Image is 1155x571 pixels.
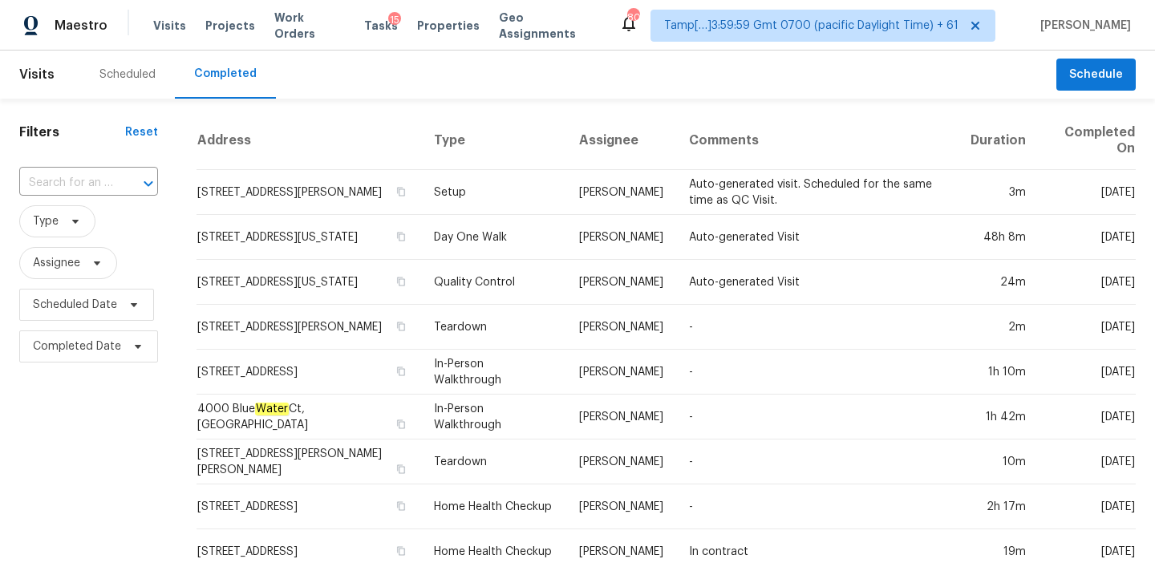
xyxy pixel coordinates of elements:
[137,172,160,195] button: Open
[958,170,1039,215] td: 3m
[1039,111,1136,170] th: Completed On
[388,12,401,28] div: 15
[1056,59,1136,91] button: Schedule
[394,364,408,379] button: Copy Address
[194,66,257,82] div: Completed
[1039,439,1136,484] td: [DATE]
[19,57,55,92] span: Visits
[958,350,1039,395] td: 1h 10m
[1039,484,1136,529] td: [DATE]
[958,395,1039,439] td: 1h 42m
[33,255,80,271] span: Assignee
[958,260,1039,305] td: 24m
[676,350,958,395] td: -
[394,417,408,431] button: Copy Address
[197,350,421,395] td: [STREET_ADDRESS]
[417,18,480,34] span: Properties
[566,439,676,484] td: [PERSON_NAME]
[421,439,566,484] td: Teardown
[566,111,676,170] th: Assignee
[676,395,958,439] td: -
[125,124,158,140] div: Reset
[566,215,676,260] td: [PERSON_NAME]
[1039,350,1136,395] td: [DATE]
[153,18,186,34] span: Visits
[566,305,676,350] td: [PERSON_NAME]
[421,305,566,350] td: Teardown
[197,260,421,305] td: [STREET_ADDRESS][US_STATE]
[421,170,566,215] td: Setup
[664,18,958,34] span: Tamp[…]3:59:59 Gmt 0700 (pacific Daylight Time) + 61
[958,215,1039,260] td: 48h 8m
[421,260,566,305] td: Quality Control
[197,439,421,484] td: [STREET_ADDRESS][PERSON_NAME][PERSON_NAME]
[1039,215,1136,260] td: [DATE]
[394,544,408,558] button: Copy Address
[394,319,408,334] button: Copy Address
[676,484,958,529] td: -
[33,338,121,354] span: Completed Date
[958,111,1039,170] th: Duration
[197,170,421,215] td: [STREET_ADDRESS][PERSON_NAME]
[394,499,408,513] button: Copy Address
[421,484,566,529] td: Home Health Checkup
[1039,170,1136,215] td: [DATE]
[676,111,958,170] th: Comments
[499,10,600,42] span: Geo Assignments
[566,170,676,215] td: [PERSON_NAME]
[421,215,566,260] td: Day One Walk
[197,484,421,529] td: [STREET_ADDRESS]
[566,484,676,529] td: [PERSON_NAME]
[676,215,958,260] td: Auto-generated Visit
[55,18,107,34] span: Maestro
[676,260,958,305] td: Auto-generated Visit
[1039,260,1136,305] td: [DATE]
[197,395,421,439] td: 4000 Blue Ct, [GEOGRAPHIC_DATA]
[394,462,408,476] button: Copy Address
[566,260,676,305] td: [PERSON_NAME]
[255,403,289,415] em: Water
[19,171,113,196] input: Search for an address...
[33,297,117,313] span: Scheduled Date
[676,439,958,484] td: -
[958,439,1039,484] td: 10m
[566,395,676,439] td: [PERSON_NAME]
[566,350,676,395] td: [PERSON_NAME]
[197,111,421,170] th: Address
[364,20,398,31] span: Tasks
[274,10,345,42] span: Work Orders
[958,305,1039,350] td: 2m
[676,170,958,215] td: Auto-generated visit. Scheduled for the same time as QC Visit.
[19,124,125,140] h1: Filters
[33,213,59,229] span: Type
[197,215,421,260] td: [STREET_ADDRESS][US_STATE]
[627,10,638,26] div: 802
[676,305,958,350] td: -
[99,67,156,83] div: Scheduled
[197,305,421,350] td: [STREET_ADDRESS][PERSON_NAME]
[1034,18,1131,34] span: [PERSON_NAME]
[958,484,1039,529] td: 2h 17m
[1069,65,1123,85] span: Schedule
[394,184,408,199] button: Copy Address
[421,350,566,395] td: In-Person Walkthrough
[205,18,255,34] span: Projects
[1039,305,1136,350] td: [DATE]
[1039,395,1136,439] td: [DATE]
[421,111,566,170] th: Type
[394,274,408,289] button: Copy Address
[421,395,566,439] td: In-Person Walkthrough
[394,229,408,244] button: Copy Address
